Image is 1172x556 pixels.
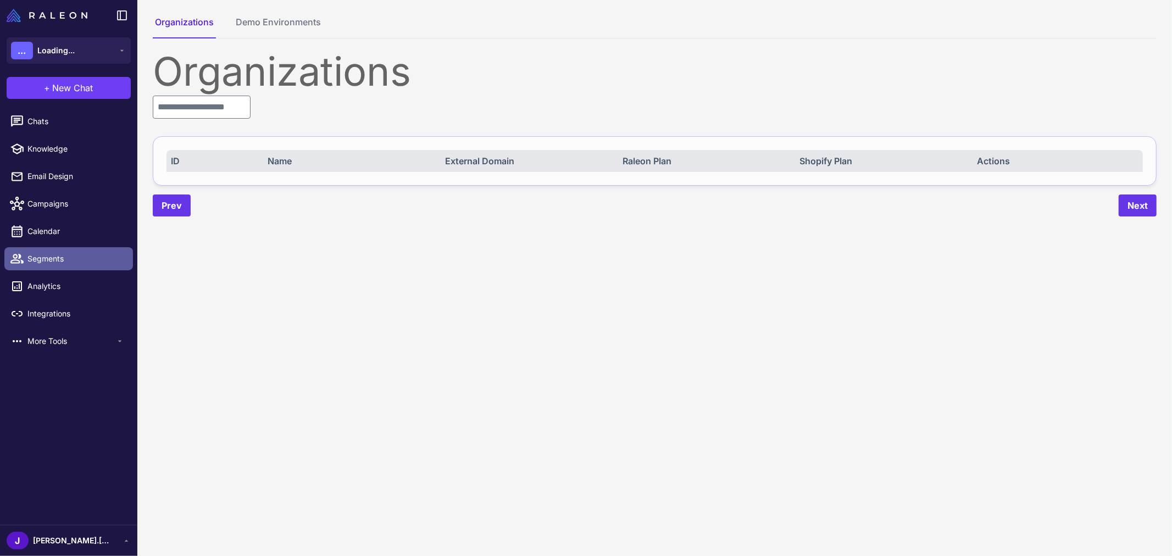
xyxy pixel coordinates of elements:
a: Raleon Logo [7,9,92,22]
div: Raleon Plan [623,154,784,168]
a: Segments [4,247,133,270]
div: Organizations [153,52,1157,91]
span: + [45,81,51,94]
button: +New Chat [7,77,131,99]
span: New Chat [53,81,93,94]
div: Actions [977,154,1138,168]
img: Raleon Logo [7,9,87,22]
span: Analytics [27,280,124,292]
button: Demo Environments [234,15,323,38]
div: ... [11,42,33,59]
a: Chats [4,110,133,133]
div: External Domain [445,154,607,168]
span: Campaigns [27,198,124,210]
span: Segments [27,253,124,265]
a: Knowledge [4,137,133,160]
button: Organizations [153,15,216,38]
a: Calendar [4,220,133,243]
span: Calendar [27,225,124,237]
span: Loading... [37,45,75,57]
button: Prev [153,194,191,216]
a: Email Design [4,165,133,188]
button: ...Loading... [7,37,131,64]
a: Campaigns [4,192,133,215]
a: Analytics [4,275,133,298]
button: Next [1119,194,1157,216]
span: Knowledge [27,143,124,155]
div: ID [171,154,252,168]
span: Email Design [27,170,124,182]
div: Shopify Plan [800,154,962,168]
div: J [7,532,29,549]
div: Name [268,154,429,168]
span: More Tools [27,335,115,347]
span: [PERSON_NAME].[PERSON_NAME] [33,535,110,547]
a: Integrations [4,302,133,325]
span: Integrations [27,308,124,320]
span: Chats [27,115,124,127]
